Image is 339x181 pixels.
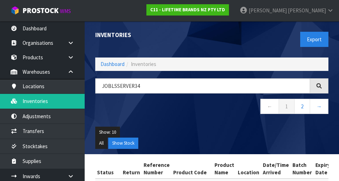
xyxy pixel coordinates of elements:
[60,8,71,14] small: WMS
[95,127,120,138] button: Show: 10
[300,32,328,47] button: Export
[171,159,213,179] th: Product Code
[121,159,142,179] th: Return
[279,99,295,114] a: 1
[261,159,291,179] th: Date/Time Arrived
[150,7,225,13] strong: C11 - LIFETIME BRANDS NZ PTY LTD
[131,61,156,67] span: Inventories
[236,159,261,179] th: Location
[213,159,236,179] th: Product Name
[95,78,310,93] input: Search inventories
[291,159,314,179] th: Batch Number
[11,6,19,15] img: cube-alt.png
[288,7,326,14] span: [PERSON_NAME]
[101,61,125,67] a: Dashboard
[142,159,171,179] th: Reference Number
[95,32,207,38] h1: Inventories
[23,6,59,15] span: ProStock
[95,99,328,116] nav: Page navigation
[146,4,229,16] a: C11 - LIFETIME BRANDS NZ PTY LTD
[260,99,279,114] a: ←
[314,159,332,179] th: Expiry Date
[294,99,310,114] a: 2
[108,138,138,149] button: Show Stock
[95,138,108,149] button: All
[310,99,328,114] a: →
[249,7,287,14] span: [PERSON_NAME]
[95,159,121,179] th: Status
